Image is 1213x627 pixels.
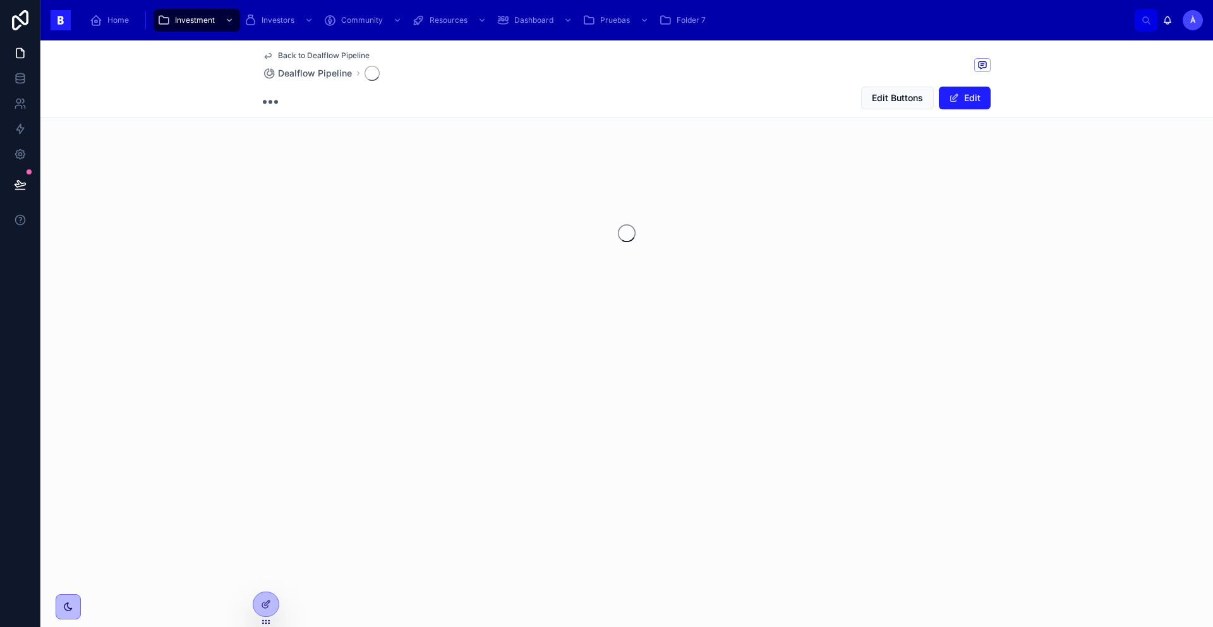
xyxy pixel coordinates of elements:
[514,15,553,25] span: Dashboard
[430,15,468,25] span: Resources
[939,87,991,109] button: Edit
[872,92,923,104] span: Edit Buttons
[86,9,138,32] a: Home
[262,15,294,25] span: Investors
[341,15,383,25] span: Community
[320,9,408,32] a: Community
[278,67,352,80] span: Dealflow Pipeline
[278,51,370,61] span: Back to Dealflow Pipeline
[600,15,630,25] span: Pruebas
[107,15,129,25] span: Home
[861,87,934,109] button: Edit Buttons
[263,51,370,61] a: Back to Dealflow Pipeline
[263,67,352,80] a: Dealflow Pipeline
[81,6,1135,34] div: scrollable content
[579,9,655,32] a: Pruebas
[175,15,215,25] span: Investment
[655,9,715,32] a: Folder 7
[154,9,240,32] a: Investment
[493,9,579,32] a: Dashboard
[677,15,706,25] span: Folder 7
[1190,15,1196,25] span: À
[408,9,493,32] a: Resources
[240,9,320,32] a: Investors
[51,10,71,30] img: App logo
